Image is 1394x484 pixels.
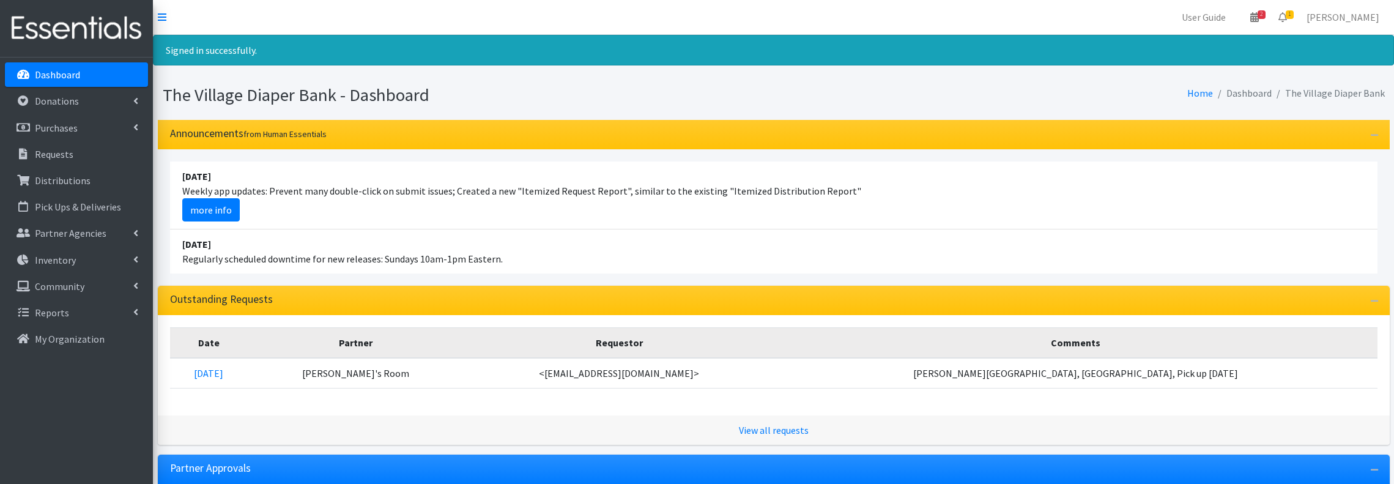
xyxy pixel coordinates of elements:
a: Home [1187,87,1213,99]
h3: Announcements [170,127,327,140]
p: Reports [35,307,69,319]
p: Donations [35,95,79,107]
p: Pick Ups & Deliveries [35,201,121,213]
h3: Outstanding Requests [170,293,273,306]
th: Date [170,327,248,358]
a: [DATE] [194,367,223,379]
p: My Organization [35,333,105,345]
div: Signed in successfully. [153,35,1394,65]
p: Community [35,280,84,292]
a: 1 [1269,5,1297,29]
img: HumanEssentials [5,8,148,49]
td: [PERSON_NAME]'s Room [248,358,464,389]
a: Reports [5,300,148,325]
a: My Organization [5,327,148,351]
a: View all requests [739,424,809,436]
strong: [DATE] [182,170,211,182]
strong: [DATE] [182,238,211,250]
a: more info [182,198,240,222]
p: Purchases [35,122,78,134]
th: Partner [248,327,464,358]
a: Pick Ups & Deliveries [5,195,148,219]
p: Dashboard [35,69,80,81]
li: Weekly app updates: Prevent many double-click on submit issues; Created a new "Itemized Request R... [170,162,1377,229]
a: Requests [5,142,148,166]
a: Inventory [5,248,148,272]
li: The Village Diaper Bank [1272,84,1385,102]
small: from Human Essentials [243,128,327,140]
th: Requestor [464,327,775,358]
li: Regularly scheduled downtime for new releases: Sundays 10am-1pm Eastern. [170,229,1377,274]
a: 2 [1240,5,1269,29]
td: <[EMAIL_ADDRESS][DOMAIN_NAME]> [464,358,775,389]
a: Donations [5,89,148,113]
a: Distributions [5,168,148,193]
span: 2 [1258,10,1266,19]
td: [PERSON_NAME][GEOGRAPHIC_DATA], [GEOGRAPHIC_DATA], Pick up [DATE] [774,358,1377,389]
a: [PERSON_NAME] [1297,5,1389,29]
th: Comments [774,327,1377,358]
h1: The Village Diaper Bank - Dashboard [163,84,769,106]
a: User Guide [1172,5,1236,29]
span: 1 [1286,10,1294,19]
p: Distributions [35,174,91,187]
h3: Partner Approvals [170,462,251,475]
p: Requests [35,148,73,160]
a: Partner Agencies [5,221,148,245]
p: Partner Agencies [35,227,106,239]
li: Dashboard [1213,84,1272,102]
a: Purchases [5,116,148,140]
a: Community [5,274,148,299]
a: Dashboard [5,62,148,87]
p: Inventory [35,254,76,266]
